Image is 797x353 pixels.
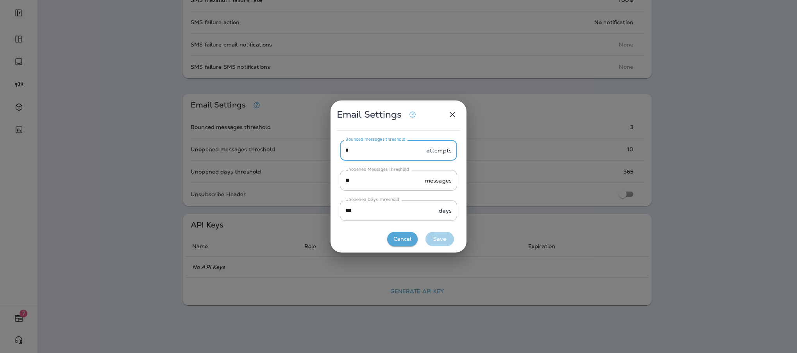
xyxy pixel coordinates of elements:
p: messages [425,177,452,184]
p: days [439,208,452,214]
label: Bounced messages threshold [345,136,405,142]
p: attempts [427,147,452,154]
span: Email Settings [337,109,402,120]
label: Unopened Days Threshold [345,197,399,202]
label: Unopened Messages Threshold [345,167,409,172]
button: Cancel [387,232,418,246]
